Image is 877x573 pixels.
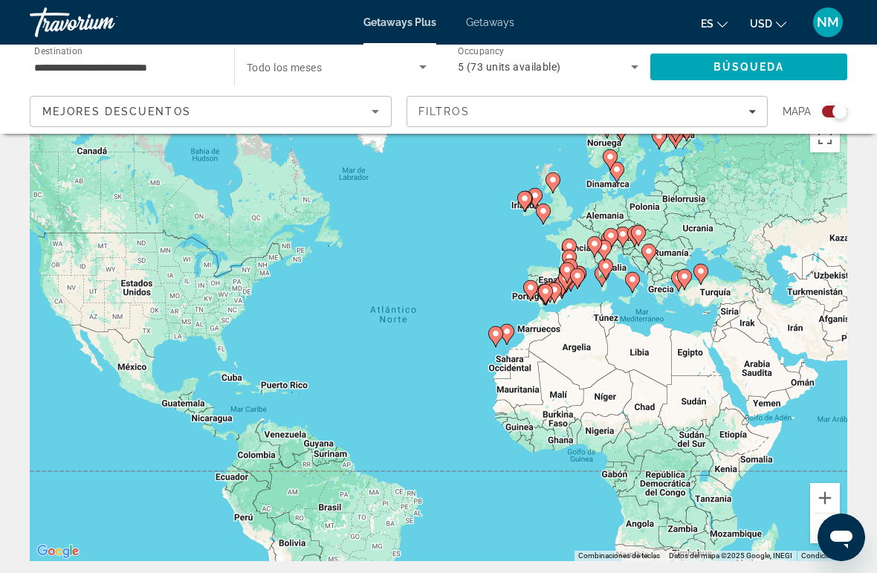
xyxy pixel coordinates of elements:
button: Change language [701,13,728,34]
span: Filtros [418,106,470,117]
iframe: Botón para iniciar la ventana de mensajería [818,514,865,561]
button: Activar o desactivar la vista de pantalla completa [810,123,840,152]
span: es [701,18,713,30]
button: Alejar [810,514,840,543]
input: Select destination [34,59,215,77]
mat-select: Sort by [42,103,379,120]
a: Getaways Plus [363,16,436,28]
span: Búsqueda [713,61,785,73]
a: Travorium [30,3,178,42]
a: Abrir esta área en Google Maps (se abre en una ventana nueva) [33,542,82,561]
span: Occupancy [458,46,505,56]
span: Todo los meses [247,62,322,74]
a: Getaways [466,16,514,28]
button: Acercar [810,483,840,513]
button: Combinaciones de teclas [578,551,660,561]
span: Mejores descuentos [42,106,191,117]
button: Filters [407,96,768,127]
span: USD [750,18,772,30]
span: Destination [34,45,82,56]
span: 5 (73 units available) [458,61,561,73]
button: User Menu [809,7,847,38]
button: Search [650,54,847,80]
a: Condiciones (se abre en una nueva pestaña) [801,551,843,560]
span: Mapa [783,101,811,122]
button: Change currency [750,13,786,34]
span: NM [817,15,839,30]
span: Datos del mapa ©2025 Google, INEGI [669,551,792,560]
img: Google [33,542,82,561]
